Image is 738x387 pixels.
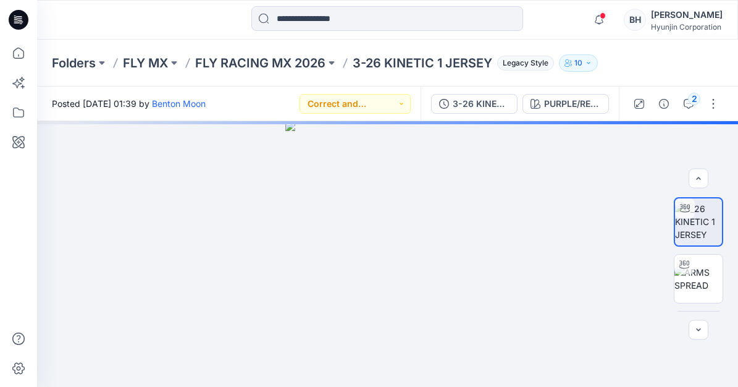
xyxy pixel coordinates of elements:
[559,54,598,72] button: 10
[522,94,609,114] button: PURPLE/RED FADE
[574,56,582,70] p: 10
[431,94,518,114] button: 3-26 KINETIC 1 JERSEY
[544,97,601,111] div: PURPLE/RED FADE
[353,54,492,72] p: 3-26 KINETIC 1 JERSEY
[675,202,722,241] img: 3_26 KINETIC 1 JERSEY
[674,266,723,292] img: ARMS SPREAD
[651,22,723,32] div: Hyunjin Corporation
[195,54,325,72] a: FLY RACING MX 2026
[624,9,646,31] div: BH
[497,56,554,70] span: Legacy Style
[152,98,206,109] a: Benton Moon
[654,94,674,114] button: Details
[52,97,206,110] span: Posted [DATE] 01:39 by
[492,54,554,72] button: Legacy Style
[679,94,698,114] button: 2
[52,54,96,72] a: Folders
[651,7,723,22] div: [PERSON_NAME]
[688,93,700,105] div: 2
[123,54,168,72] a: FLY MX
[453,97,509,111] div: 3-26 KINETIC 1 JERSEY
